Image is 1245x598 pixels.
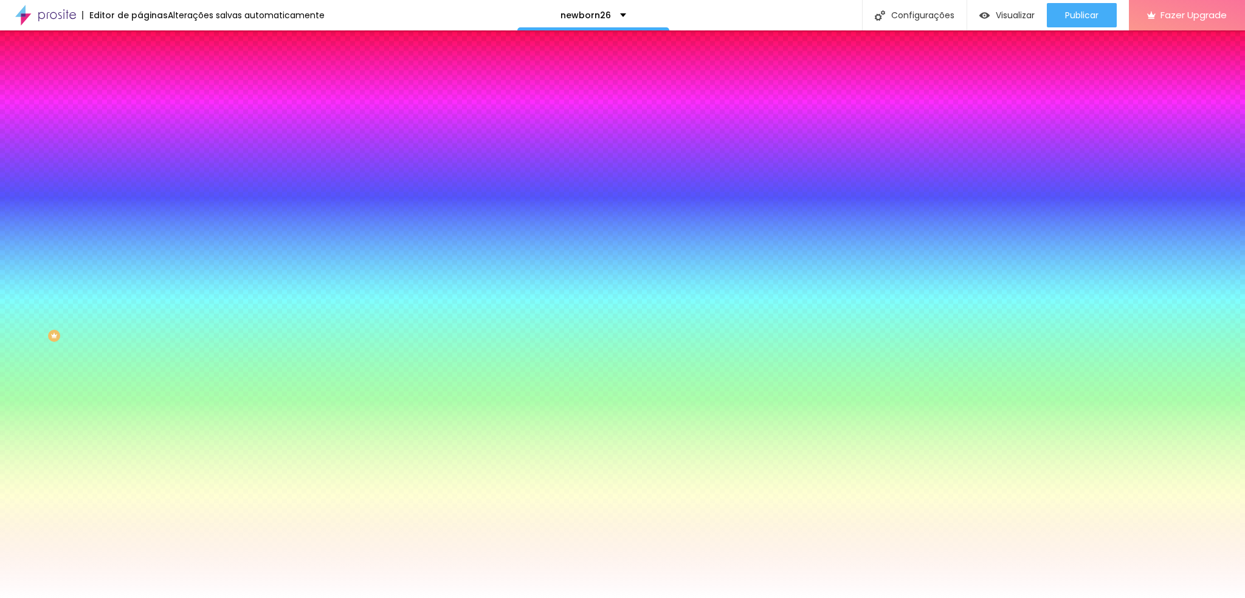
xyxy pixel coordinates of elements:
span: Visualizar [996,10,1035,20]
span: Fazer Upgrade [1161,10,1227,20]
p: newborn26 [560,11,611,19]
img: Icone [875,10,885,21]
span: Publicar [1065,10,1098,20]
button: Visualizar [967,3,1047,27]
div: Editor de páginas [82,11,168,19]
img: view-1.svg [979,10,990,21]
button: Publicar [1047,3,1117,27]
div: Alterações salvas automaticamente [168,11,325,19]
